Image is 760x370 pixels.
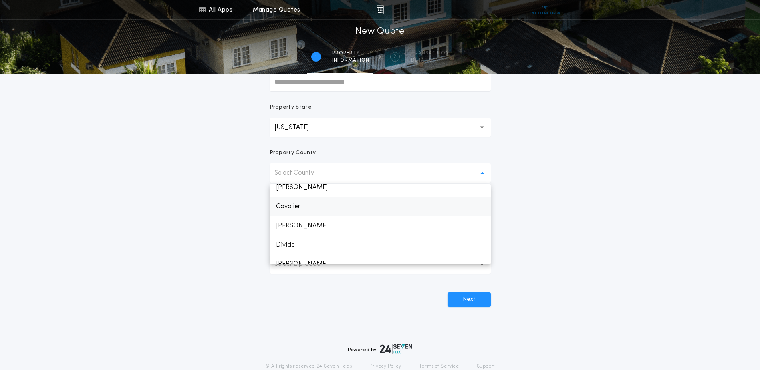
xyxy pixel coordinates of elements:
img: img [376,5,384,14]
button: Next [448,292,491,307]
p: [US_STATE] [274,123,322,132]
span: Transaction [411,50,449,56]
p: [PERSON_NAME] [270,255,491,274]
p: [PERSON_NAME] [270,178,491,197]
img: vs-icon [530,6,560,14]
p: [PERSON_NAME] [270,216,491,235]
span: Property [332,50,369,56]
span: information [332,57,369,64]
img: logo [380,344,413,354]
a: Support [477,363,495,370]
ul: Select County [270,184,491,264]
h1: New Quote [355,25,404,38]
div: Powered by [348,344,413,354]
p: Cavalier [270,197,491,216]
p: Divide [270,235,491,255]
span: details [411,57,449,64]
a: Terms of Service [419,363,459,370]
button: [US_STATE] [270,118,491,137]
h2: 2 [393,54,396,60]
a: Privacy Policy [369,363,401,370]
p: Select Zip Code [274,259,333,269]
p: © All rights reserved. 24|Seven Fees [265,363,352,370]
button: Select Zip Code [270,255,491,274]
p: Property County [270,149,316,157]
p: Select County [274,168,327,178]
h2: 1 [315,54,317,60]
p: Property State [270,103,312,111]
button: Select County [270,163,491,183]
